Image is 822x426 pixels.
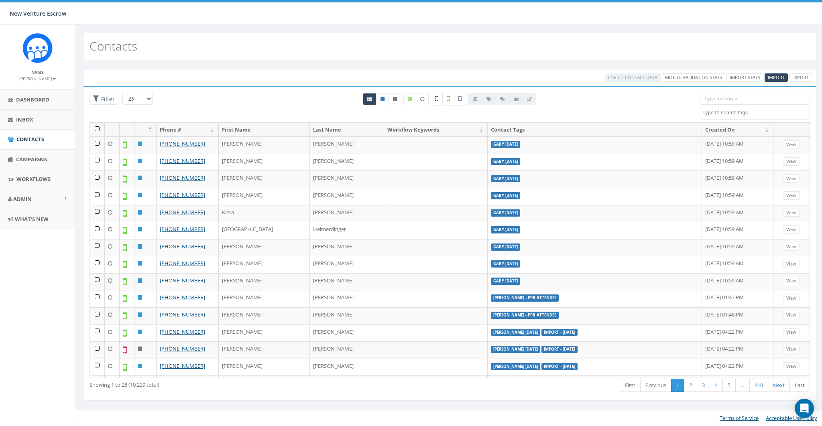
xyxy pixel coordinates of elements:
a: [PHONE_NUMBER] [160,328,205,335]
a: [PHONE_NUMBER] [160,225,205,233]
label: [PERSON_NAME] [DATE] [491,363,540,370]
td: Kiera [219,205,310,222]
a: 4 [710,379,723,392]
a: View [783,345,800,353]
span: Campaigns [16,156,47,163]
a: First [620,379,641,392]
label: Gaby [DATE] [491,192,520,199]
label: Import - [DATE] [541,346,578,353]
label: Gaby [DATE] [491,226,520,233]
a: View [783,362,800,371]
th: First Name [219,123,310,137]
td: [DATE] 04:22 PM [702,325,773,342]
a: [PERSON_NAME] [19,75,56,82]
img: Rally_Corp_Icon_1.png [22,33,53,63]
a: View [783,209,800,217]
th: Created On: activate to sort column ascending [702,123,773,137]
label: Data Enriched [403,93,416,105]
td: [DATE] 10:59 AM [702,205,773,222]
td: [PERSON_NAME] [219,239,310,256]
td: [DATE] 10:59 AM [702,154,773,171]
a: Next [768,379,790,392]
a: View [783,191,800,200]
td: [PERSON_NAME] [219,188,310,205]
a: View [783,225,800,234]
label: Import - [DATE] [541,329,578,336]
a: View [783,243,800,251]
td: Heimerdinger [310,222,385,239]
div: Open Intercom Messenger [795,399,814,418]
td: [PERSON_NAME] [310,341,385,359]
td: [PERSON_NAME] [310,325,385,342]
label: Gaby [DATE] [491,243,520,251]
small: [PERSON_NAME] [19,76,56,81]
a: View [783,174,800,183]
span: Admin [13,195,32,203]
td: [PERSON_NAME] [310,273,385,290]
td: [PERSON_NAME] [310,375,385,393]
a: [PHONE_NUMBER] [160,209,205,216]
a: 410 [749,379,768,392]
td: [PERSON_NAME] [219,273,310,290]
th: Workflow Keywords: activate to sort column ascending [384,123,488,137]
a: Opted Out [389,93,401,105]
a: View [783,260,800,268]
a: View [783,294,800,302]
span: Dashboard [16,96,49,103]
a: View [783,157,800,166]
label: Gaby [DATE] [491,260,520,268]
th: Last Name [310,123,385,137]
label: Not Validated [454,93,466,105]
label: Data not Enriched [416,93,429,105]
a: Export [789,73,812,82]
span: New Venture Escrow [10,10,66,17]
a: View [783,140,800,149]
span: Advance Filter [90,93,118,105]
i: This phone number is unsubscribed and has opted-out of all texts. [393,97,397,101]
a: [PHONE_NUMBER] [160,311,205,318]
a: [PHONE_NUMBER] [160,294,205,301]
a: [PHONE_NUMBER] [160,345,205,352]
td: [DATE] 10:59 AM [702,222,773,239]
td: [PERSON_NAME] [219,154,310,171]
td: [PERSON_NAME] [310,205,385,222]
a: View [783,277,800,285]
input: Type to search [700,93,810,105]
td: [PERSON_NAME] [310,239,385,256]
td: [PERSON_NAME] [219,341,310,359]
td: [PERSON_NAME] [219,375,310,393]
a: Terms of Service [720,414,759,422]
label: Import - [DATE] [541,363,578,370]
td: [DATE] 10:59 AM [702,239,773,256]
a: Import [765,73,788,82]
label: Gaby [DATE] [491,209,520,217]
a: 1 [671,379,684,392]
label: [PERSON_NAME] - PPB Attendee [491,294,559,302]
a: … [735,379,750,392]
td: [DATE] 10:59 AM [702,256,773,273]
textarea: Search [702,109,810,116]
label: Gaby [DATE] [491,141,520,148]
i: This phone number is subscribed and will receive texts. [380,97,385,101]
td: [PERSON_NAME] [219,290,310,307]
a: [PHONE_NUMBER] [160,191,205,199]
a: [PHONE_NUMBER] [160,174,205,181]
td: [PERSON_NAME] [219,325,310,342]
td: [PERSON_NAME] [310,359,385,376]
a: [PHONE_NUMBER] [160,243,205,250]
a: [PHONE_NUMBER] [160,362,205,369]
span: Inbox [16,116,33,123]
label: Gaby [DATE] [491,175,520,183]
td: [PERSON_NAME] [310,256,385,273]
td: [DATE] 01:46 PM [702,307,773,325]
a: [PHONE_NUMBER] [160,277,205,284]
td: [PERSON_NAME] [219,136,310,154]
a: [PHONE_NUMBER] [160,260,205,267]
th: Phone #: activate to sort column ascending [157,123,219,137]
label: Not a Mobile [431,93,443,105]
label: Validated [442,93,454,105]
td: [PERSON_NAME] [310,154,385,171]
td: [DATE] 10:59 AM [702,170,773,188]
td: [DATE] 10:59 AM [702,273,773,290]
td: [PERSON_NAME] [310,188,385,205]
